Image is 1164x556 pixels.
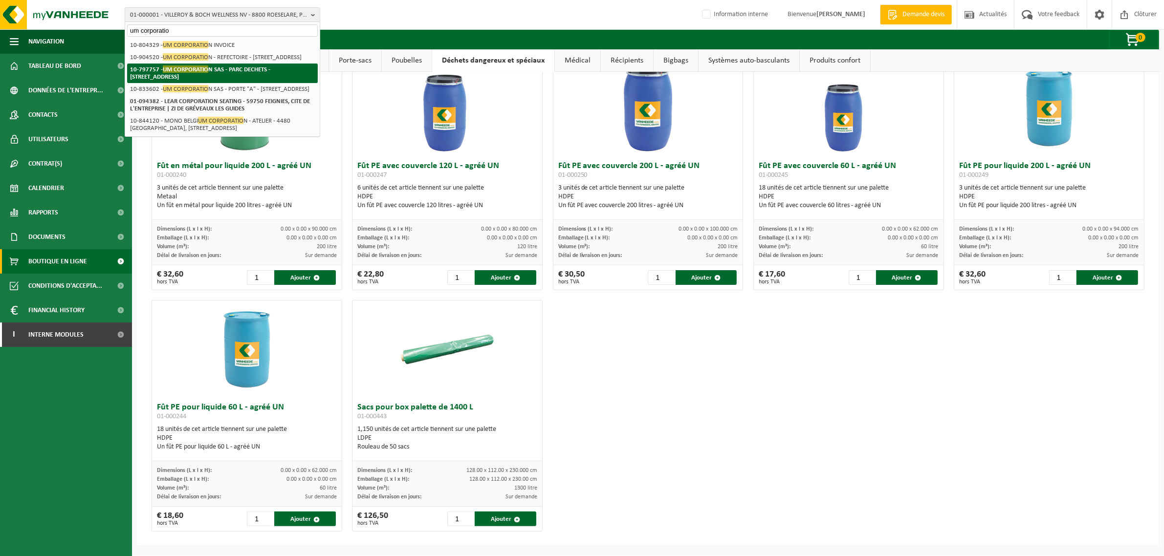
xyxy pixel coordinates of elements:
span: 128.00 x 112.00 x 230.000 cm [466,468,537,473]
span: Sur demande [305,494,337,500]
span: Dimensions (L x l x H): [759,226,813,232]
strong: 01-094382 - LEAR CORPORATION SEATING - 59750 FEIGNIES, CITE DE L'ENTREPRISE | ZI DE GRÉVEAUX LES ... [130,98,310,112]
span: 128.00 x 112.00 x 230.00 cm [469,476,537,482]
span: Sur demande [505,253,537,258]
span: Volume (m³): [959,244,991,250]
span: 0.00 x 0.00 x 0.00 cm [1089,235,1139,241]
span: Délai de livraison en jours: [157,253,221,258]
span: Volume (m³): [759,244,791,250]
label: Information interne [700,7,768,22]
h3: Fût PE avec couvercle 60 L - agréé UN [759,162,939,181]
span: Conditions d'accepta... [28,274,102,298]
div: € 126,50 [357,512,388,526]
span: 0.00 x 0.00 x 90.000 cm [281,226,337,232]
span: hors TVA [558,279,585,285]
img: 01-000244 [198,300,296,398]
span: 0 [1136,33,1145,42]
img: 01-000443 [398,300,496,398]
span: Calendrier [28,176,64,200]
div: Un fût PE avec couvercle 60 litres - agréé UN [759,201,939,210]
span: 01-000249 [959,171,988,179]
span: Dimensions (L x l x H): [157,468,212,473]
span: 200 litre [718,244,738,250]
button: Ajouter [676,270,737,285]
span: Délai de livraison en jours: [959,253,1023,258]
h3: Fût PE pour liquide 60 L - agréé UN [157,403,337,423]
span: Volume (m³): [357,244,389,250]
span: Volume (m³): [157,244,189,250]
div: LDPE [357,434,537,443]
span: 0.00 x 0.00 x 62.000 cm [281,468,337,473]
span: UM CORPORATIO [163,53,208,61]
button: Ajouter [475,512,536,526]
div: Un fût en métal pour liquide 200 litres - agréé UN [157,201,337,210]
a: Médical [555,49,600,72]
span: hors TVA [357,279,384,285]
a: Déchets dangereux et spéciaux [432,49,554,72]
a: Bigbags [654,49,698,72]
div: Metaal [157,192,337,201]
span: Financial History [28,298,85,322]
li: 10-904520 - N - REFECTOIRE - [STREET_ADDRESS] [127,51,318,64]
span: 01-000443 [357,413,387,420]
span: Dimensions (L x l x H): [357,226,412,232]
span: Délai de livraison en jours: [157,494,221,500]
button: 01-000001 - VILLEROY & BOCH WELLNESS NV - 8800 ROESELARE, POPULIERSTRAAT 1 [125,7,320,22]
span: 0.00 x 0.00 x 0.00 cm [286,476,337,482]
span: 01-000250 [558,171,588,179]
span: hors TVA [357,520,388,526]
strong: [PERSON_NAME] [816,11,865,18]
div: 6 unités de cet article tiennent sur une palette [357,184,537,210]
span: hors TVA [157,279,183,285]
span: Volume (m³): [357,485,389,491]
span: Emballage (L x l x H): [959,235,1011,241]
span: Sur demande [907,253,939,258]
span: UM CORPORATIO [163,41,208,48]
span: 0.00 x 0.00 x 0.00 cm [888,235,939,241]
span: 01-000245 [759,171,788,179]
h3: Fût PE pour liquide 200 L - agréé UN [959,162,1139,181]
span: 1300 litre [514,485,537,491]
span: UM CORPORATIO [163,85,208,92]
span: 0.00 x 0.00 x 0.00 cm [487,235,537,241]
span: Délai de livraison en jours: [357,494,421,500]
div: € 22,80 [357,270,384,285]
span: Emballage (L x l x H): [157,476,209,482]
span: Rapports [28,200,58,225]
input: 1 [648,270,674,285]
span: Dimensions (L x l x H): [959,226,1014,232]
span: 200 litre [317,244,337,250]
span: 0.00 x 0.00 x 0.00 cm [286,235,337,241]
span: Volume (m³): [157,485,189,491]
div: 1,150 unités de cet article tiennent sur une palette [357,425,537,451]
h3: Fût PE avec couvercle 200 L - agréé UN [558,162,738,181]
input: 1 [447,512,474,526]
span: Dimensions (L x l x H): [558,226,613,232]
span: Navigation [28,29,64,54]
span: Délai de livraison en jours: [357,253,421,258]
span: 60 litre [320,485,337,491]
span: 0.00 x 0.00 x 94.000 cm [1083,226,1139,232]
span: Interne modules [28,322,84,347]
span: Utilisateurs [28,127,68,151]
span: 0.00 x 0.00 x 100.000 cm [679,226,738,232]
a: Poubelles [382,49,432,72]
div: 3 unités de cet article tiennent sur une palette [558,184,738,210]
div: Un fût PE avec couvercle 120 litres - agréé UN [357,201,537,210]
span: 0.00 x 0.00 x 0.00 cm [687,235,738,241]
span: 0.00 x 0.00 x 80.000 cm [481,226,537,232]
li: 10-833602 - N SAS - PORTE "A" - [STREET_ADDRESS] [127,83,318,95]
button: Ajouter [274,270,336,285]
div: HDPE [558,192,738,201]
li: 10-804329 - N INVOICE [127,39,318,51]
button: Ajouter [876,270,938,285]
div: HDPE [959,192,1139,201]
span: Sur demande [706,253,738,258]
span: Contacts [28,103,58,127]
a: Systèmes auto-basculants [699,49,799,72]
span: 0.00 x 0.00 x 62.000 cm [882,226,939,232]
div: HDPE [357,192,537,201]
span: Boutique en ligne [28,249,87,274]
a: Récipients [601,49,653,72]
span: hors TVA [759,279,785,285]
